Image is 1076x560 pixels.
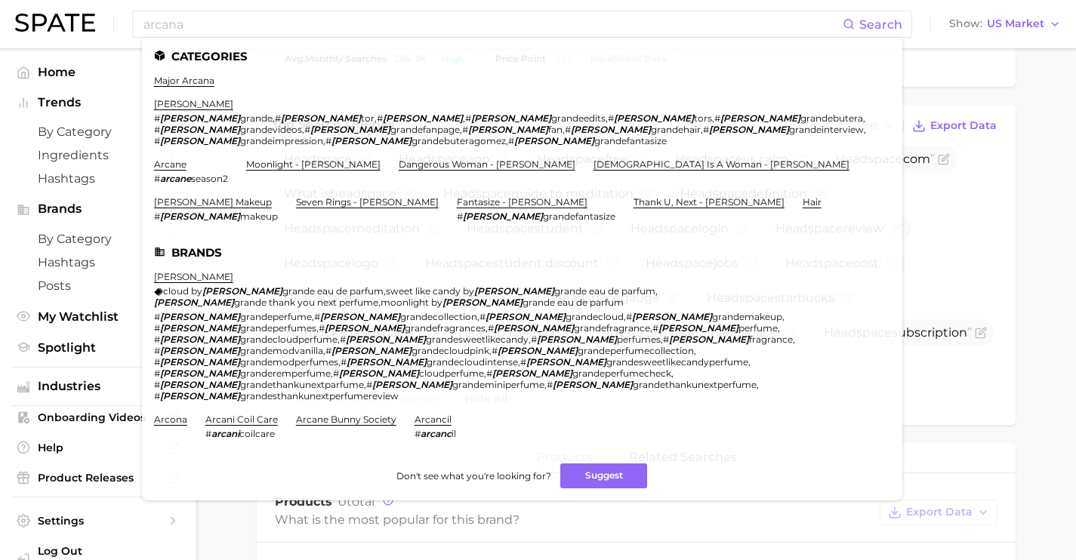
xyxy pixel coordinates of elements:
span: cloudperfume [419,368,484,379]
span: grandefanpage [390,124,460,135]
em: arcanc [421,428,452,439]
span: Show [949,20,982,28]
span: grandevideos [240,124,302,135]
em: [PERSON_NAME] [632,311,712,322]
span: # [154,173,160,184]
span: Products [275,494,332,509]
span: Onboarding Videos [38,411,159,424]
em: [PERSON_NAME] [468,124,548,135]
span: grandesthankunextperfumereview [240,390,399,402]
em: [PERSON_NAME] [498,345,578,356]
span: # [626,311,632,322]
span: grandeinterview [789,124,864,135]
span: tors [694,112,712,124]
a: Hashtags [12,251,184,274]
em: [PERSON_NAME] [492,368,572,379]
em: arcani [211,428,239,439]
span: # [714,112,720,124]
span: # [652,322,658,334]
em: [PERSON_NAME] [331,135,412,146]
span: # [508,135,514,146]
button: Flag as miscategorized or irrelevant [975,327,987,339]
span: Posts [38,278,159,293]
a: thank u, next - [PERSON_NAME] [634,196,785,208]
span: # [154,311,160,322]
span: fan [548,124,563,135]
a: Onboarding Videos [12,406,184,429]
a: fantasize - [PERSON_NAME] [457,196,587,208]
span: Search [859,17,902,32]
div: What is the most popular for this brand? [275,509,872,530]
span: # [703,124,709,135]
a: Product Releases [12,466,184,489]
span: # [154,322,160,334]
span: grandemodperfumes [240,356,338,368]
span: # [608,112,614,124]
em: [PERSON_NAME] [160,368,240,379]
button: Industries [12,375,184,398]
span: Ingredients [38,148,159,162]
span: grandeimpression [240,135,323,146]
span: # [154,368,160,379]
span: total [338,494,375,509]
em: [PERSON_NAME] [160,322,240,334]
span: # [325,135,331,146]
span: grandethankunextperfume [633,379,757,390]
a: arcancil [415,414,452,425]
span: # [479,311,486,322]
button: ShowUS Market [945,14,1065,34]
span: # [333,368,339,379]
span: # [275,112,281,124]
a: Hashtags [12,167,184,190]
span: # [366,379,372,390]
button: Flag as miscategorized or irrelevant [938,153,950,165]
em: [PERSON_NAME] [339,368,419,379]
em: [PERSON_NAME] [160,345,240,356]
span: Export Data [930,119,997,132]
span: grandemodvanilla [240,345,323,356]
a: arcane [154,158,187,170]
em: [PERSON_NAME] [463,211,543,222]
em: [PERSON_NAME] [320,311,400,322]
div: , , , [154,285,872,308]
em: [PERSON_NAME] [372,379,452,390]
span: grandefantasize [594,135,667,146]
span: # [486,368,492,379]
div: , , , , , , , , , , , , , [154,112,872,146]
span: # [154,334,160,345]
span: grandecloudintense [427,356,518,368]
span: US Market [987,20,1044,28]
span: grandethankunextparfume [240,379,364,390]
span: grandecollection [400,311,477,322]
span: by Category [38,125,159,139]
span: grandebuteragomez [412,135,506,146]
span: # [314,311,320,322]
em: [PERSON_NAME] [720,112,800,124]
span: Home [38,65,159,79]
span: grandeperfumes [240,322,316,334]
span: grande eau de parfum [282,285,384,297]
span: grandehair [651,124,701,135]
span: My Watchlist [38,309,159,324]
em: [PERSON_NAME] [325,322,405,334]
span: Hashtags [38,255,159,269]
em: [PERSON_NAME] [474,285,554,297]
em: arcane [160,173,191,184]
em: [PERSON_NAME] [160,311,240,322]
span: # [415,428,421,439]
em: [PERSON_NAME] [537,334,617,345]
img: SPATE [15,14,95,32]
span: # [205,428,211,439]
a: by Category [12,227,184,251]
span: grande eau de parfum [523,297,624,308]
a: Posts [12,274,184,297]
a: hair [803,196,822,208]
em: [PERSON_NAME] [160,135,240,146]
span: grandefantasize [543,211,615,222]
span: sweet like candy by [386,285,474,297]
em: [PERSON_NAME] [346,334,426,345]
span: grandeperfumecollection [578,345,694,356]
em: [PERSON_NAME] [571,124,651,135]
em: [PERSON_NAME] [331,345,412,356]
span: # [457,211,463,222]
